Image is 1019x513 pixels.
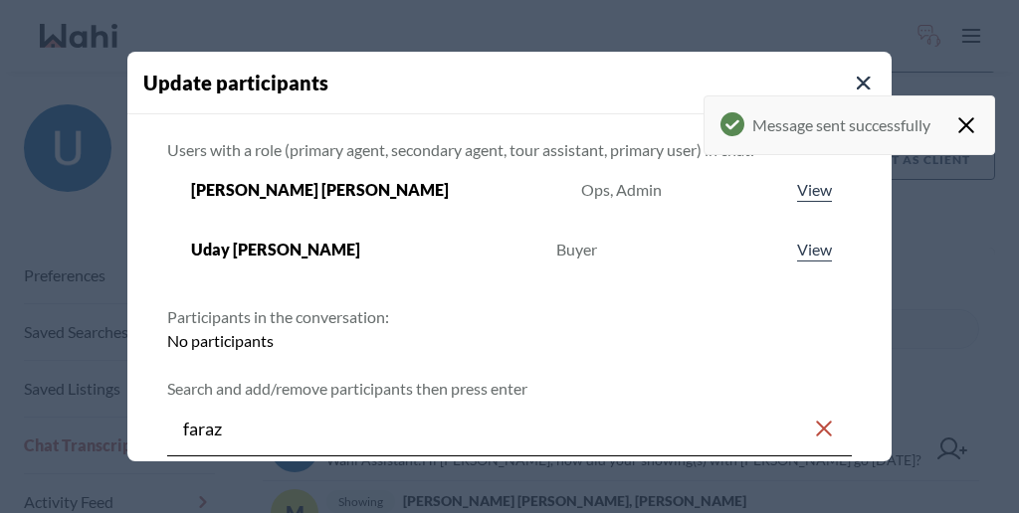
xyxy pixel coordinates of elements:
div: Buyer [556,238,597,261]
p: Search and add/remove participants then press enter [167,377,852,401]
button: Close toast [954,96,978,154]
input: Search input [183,411,812,446]
div: Ops, Admin [581,178,662,202]
span: Message sent successfully [752,112,930,138]
a: View profile [793,178,836,202]
span: [PERSON_NAME] [PERSON_NAME] [191,178,449,202]
h4: Update participants [143,68,892,97]
a: View profile [793,238,836,261]
span: Participants in the conversation: [167,307,389,326]
svg: Sucess Icon [720,112,744,136]
button: Close Modal [852,72,876,95]
span: Users with a role (primary agent, secondary agent, tour assistant, primary user) in chat: [167,140,754,159]
span: Uday [PERSON_NAME] [191,238,360,261]
span: No participants [167,331,274,350]
button: Clear search [812,411,836,446]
